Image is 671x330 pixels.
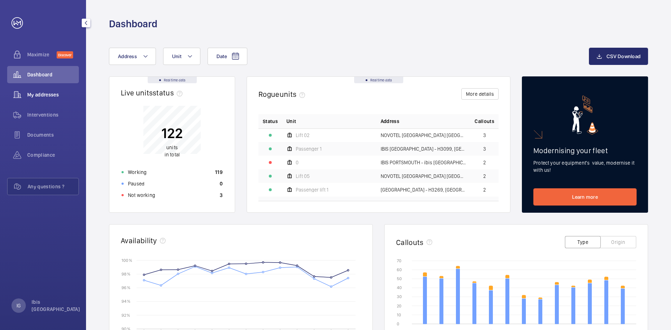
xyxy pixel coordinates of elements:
span: Passenger lift 1 [296,187,328,192]
h2: Live units [121,88,185,97]
p: 0 [220,180,223,187]
span: Maximize [27,51,57,58]
span: 3 [483,146,486,151]
span: Unit [172,53,181,59]
span: Callouts [475,118,494,125]
span: units [166,145,178,150]
text: 60 [397,267,402,272]
text: 70 [397,258,401,263]
p: Not working [128,192,155,199]
p: 119 [215,169,223,176]
button: Unit [163,48,200,65]
span: 2 [483,160,486,165]
p: IG [16,302,21,309]
span: 0 [296,160,299,165]
span: Compliance [27,151,79,159]
text: 96 % [122,285,130,290]
span: CSV Download [606,53,641,59]
text: 10 [397,312,401,317]
text: 94 % [122,299,130,304]
span: Unit [286,118,296,125]
span: Address [118,53,137,59]
span: IBIS [GEOGRAPHIC_DATA] - H3099, [GEOGRAPHIC_DATA], [STREET_ADDRESS] [381,146,466,151]
h2: Availability [121,236,157,245]
img: marketing-card.svg [572,95,598,135]
span: units [280,90,308,99]
h1: Dashboard [109,17,157,30]
span: NOVOTEL [GEOGRAPHIC_DATA] [GEOGRAPHIC_DATA] - H9057, [GEOGRAPHIC_DATA] [GEOGRAPHIC_DATA], [STREET... [381,174,466,179]
button: Date [208,48,247,65]
span: NOVOTEL [GEOGRAPHIC_DATA] [GEOGRAPHIC_DATA] - H9057, [GEOGRAPHIC_DATA] [GEOGRAPHIC_DATA], [STREET... [381,133,466,138]
p: Status [263,118,278,125]
span: Address [381,118,399,125]
p: Paused [128,180,144,187]
span: Interventions [27,111,79,118]
p: 122 [161,124,183,142]
span: 2 [483,174,486,179]
text: 100 % [122,258,132,263]
button: More details [461,88,499,100]
p: Ibis [GEOGRAPHIC_DATA] [32,298,80,313]
text: 0 [397,321,399,326]
span: 3 [483,133,486,138]
button: Type [565,236,601,248]
span: Dashboard [27,71,79,78]
button: CSV Download [589,48,648,65]
span: Documents [27,131,79,138]
h2: Modernising your fleet [533,146,637,155]
span: Date [216,53,227,59]
p: 3 [220,192,223,199]
button: Address [109,48,156,65]
span: IBIS PORTSMOUTH - ibis [GEOGRAPHIC_DATA] [381,160,466,165]
div: Real time data [354,77,403,83]
h2: Callouts [396,238,424,247]
text: 40 [397,285,402,290]
button: Origin [600,236,636,248]
span: Lift 02 [296,133,310,138]
a: Learn more [533,188,637,206]
p: Protect your equipment's value, modernise it with us! [533,159,637,174]
span: Discover [57,51,73,58]
span: [GEOGRAPHIC_DATA] - H3269, [GEOGRAPHIC_DATA], [STREET_ADDRESS] [381,187,466,192]
span: My addresses [27,91,79,98]
text: 30 [397,294,402,299]
p: in total [161,144,183,158]
text: 92 % [122,312,130,317]
span: Passenger 1 [296,146,322,151]
div: Real time data [148,77,197,83]
text: 98 % [122,272,130,277]
span: Lift 05 [296,174,310,179]
text: 50 [397,276,402,281]
h2: Rogue [258,90,308,99]
span: Any questions ? [28,183,78,190]
span: status [153,88,185,97]
text: 20 [397,303,401,308]
span: 2 [483,187,486,192]
p: Working [128,169,147,176]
